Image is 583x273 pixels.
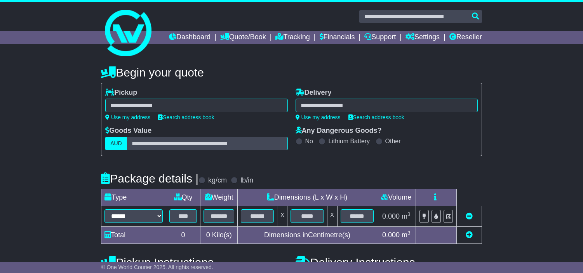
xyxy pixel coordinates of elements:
a: Use my address [296,114,341,120]
td: Type [101,189,166,206]
label: AUD [105,137,127,150]
td: 0 [166,226,200,243]
a: Search address book [158,114,214,120]
a: Remove this item [466,212,473,220]
td: x [277,206,287,226]
a: Use my address [105,114,150,120]
a: Support [364,31,396,44]
td: Kilo(s) [200,226,238,243]
label: No [305,137,313,145]
a: Search address book [348,114,404,120]
a: Reseller [449,31,482,44]
sup: 3 [407,230,411,236]
label: Other [385,137,401,145]
label: Any Dangerous Goods? [296,127,382,135]
a: Settings [405,31,440,44]
td: Total [101,226,166,243]
label: Delivery [296,89,332,97]
label: Goods Value [105,127,151,135]
td: Dimensions in Centimetre(s) [238,226,377,243]
label: Lithium Battery [328,137,370,145]
h4: Pickup Instructions [101,256,287,269]
a: Add new item [466,231,473,239]
td: Dimensions (L x W x H) [238,189,377,206]
td: Qty [166,189,200,206]
td: Volume [377,189,416,206]
span: m [402,231,411,239]
span: 0 [206,231,210,239]
td: x [327,206,337,226]
h4: Package details | [101,172,198,185]
span: m [402,212,411,220]
a: Dashboard [169,31,211,44]
a: Tracking [275,31,310,44]
label: Pickup [105,89,137,97]
sup: 3 [407,211,411,217]
h4: Delivery Instructions [296,256,482,269]
a: Financials [320,31,355,44]
span: © One World Courier 2025. All rights reserved. [101,264,213,270]
td: Weight [200,189,238,206]
label: lb/in [240,176,253,185]
span: 0.000 [382,231,400,239]
a: Quote/Book [220,31,266,44]
label: kg/cm [208,176,227,185]
span: 0.000 [382,212,400,220]
h4: Begin your quote [101,66,482,79]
